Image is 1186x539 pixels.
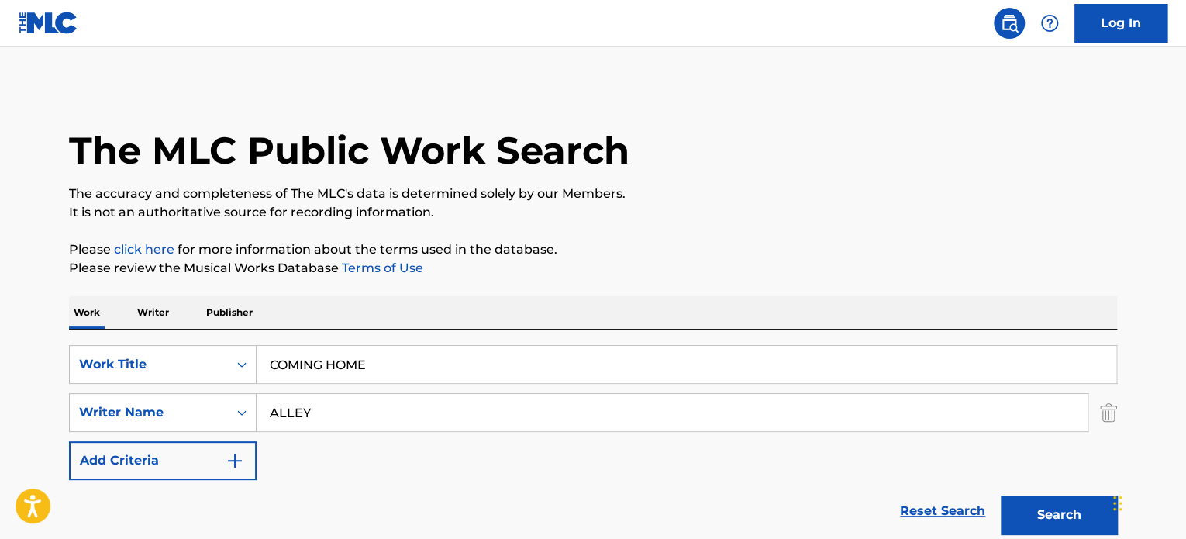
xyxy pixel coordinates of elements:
[1034,8,1065,39] div: Help
[69,240,1117,259] p: Please for more information about the terms used in the database.
[79,355,219,374] div: Work Title
[114,242,174,257] a: click here
[1074,4,1167,43] a: Log In
[1108,465,1186,539] iframe: Chat Widget
[1001,496,1117,534] button: Search
[19,12,78,34] img: MLC Logo
[1040,14,1059,33] img: help
[994,8,1025,39] a: Public Search
[226,451,244,470] img: 9d2ae6d4665cec9f34b9.svg
[1113,480,1122,527] div: Drag
[69,127,629,174] h1: The MLC Public Work Search
[1100,393,1117,432] img: Delete Criterion
[339,261,423,275] a: Terms of Use
[202,296,257,329] p: Publisher
[69,441,257,480] button: Add Criteria
[69,185,1117,203] p: The accuracy and completeness of The MLC's data is determined solely by our Members.
[892,494,993,528] a: Reset Search
[69,296,105,329] p: Work
[133,296,174,329] p: Writer
[69,259,1117,278] p: Please review the Musical Works Database
[79,403,219,422] div: Writer Name
[69,203,1117,222] p: It is not an authoritative source for recording information.
[1000,14,1019,33] img: search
